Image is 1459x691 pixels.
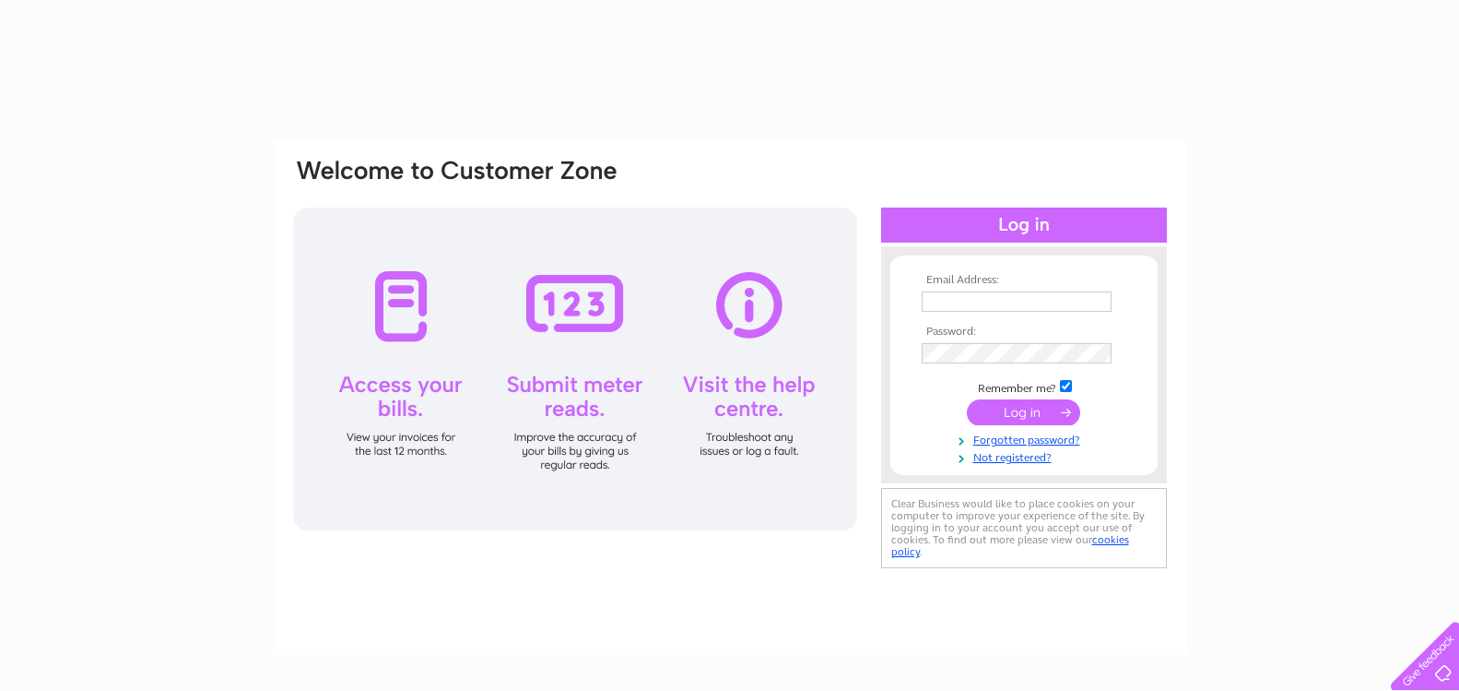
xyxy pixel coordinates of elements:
[891,533,1129,558] a: cookies policy
[917,377,1131,396] td: Remember me?
[917,326,1131,339] th: Password:
[967,399,1080,425] input: Submit
[881,488,1167,568] div: Clear Business would like to place cookies on your computer to improve your experience of the sit...
[917,274,1131,287] th: Email Address:
[922,430,1131,447] a: Forgotten password?
[922,447,1131,465] a: Not registered?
